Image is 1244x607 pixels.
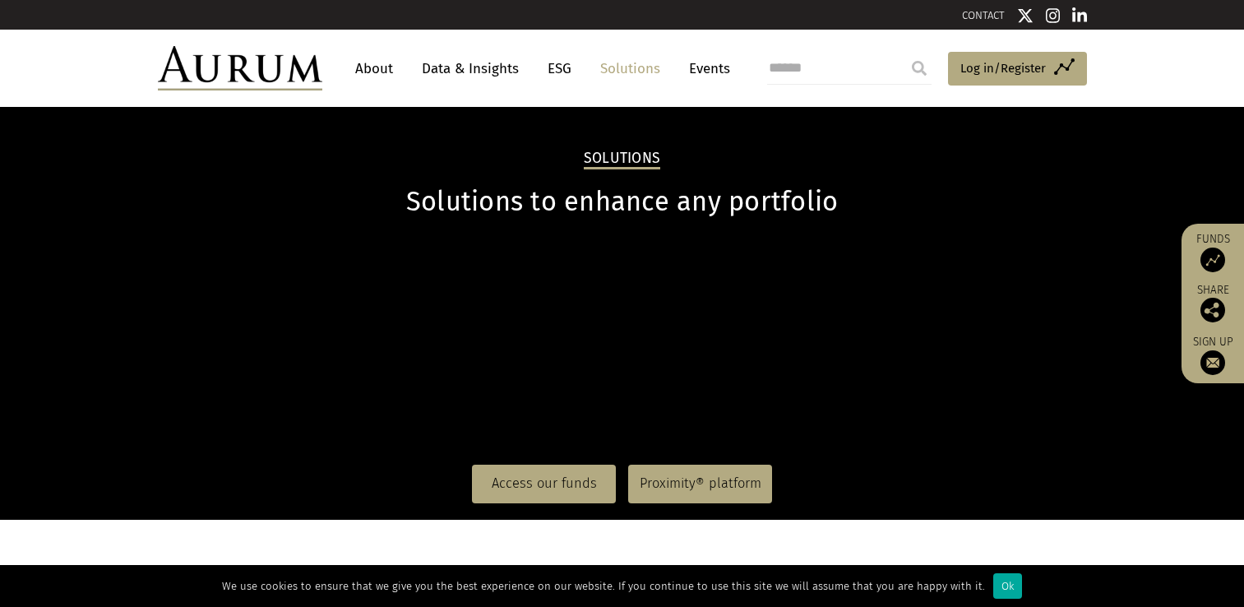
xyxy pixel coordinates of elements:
img: Sign up to our newsletter [1200,350,1225,375]
a: ESG [539,53,580,84]
img: Access Funds [1200,248,1225,272]
div: Share [1190,285,1236,322]
a: Log in/Register [948,52,1087,86]
img: Twitter icon [1017,7,1034,24]
input: Submit [903,52,936,85]
img: Share this post [1200,298,1225,322]
span: Log in/Register [960,58,1046,78]
a: Solutions [592,53,668,84]
h1: Solutions to enhance any portfolio [158,186,1087,218]
a: Proximity® platform [628,465,772,503]
a: Events [681,53,730,84]
img: Linkedin icon [1072,7,1087,24]
a: Funds [1190,232,1236,272]
a: Sign up [1190,335,1236,375]
a: Access our funds [472,465,616,503]
img: Aurum [158,46,322,90]
img: Instagram icon [1046,7,1061,24]
div: Ok [993,573,1022,599]
a: CONTACT [962,9,1005,21]
a: Data & Insights [414,53,527,84]
h2: Solutions [584,150,660,169]
a: About [347,53,401,84]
